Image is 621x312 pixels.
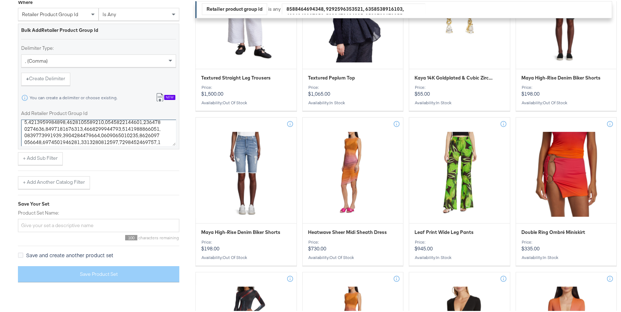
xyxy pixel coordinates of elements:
p: $335.00 [521,239,611,251]
div: Availability : [308,254,398,259]
span: Leaf Print Wide Leg Pants [414,228,474,235]
label: Delimiter Type: [21,44,176,51]
p: $198.00 [201,239,291,251]
div: Price: [308,239,398,244]
button: +Create Delimiter [21,72,70,85]
div: You can create a delimiter or choose existing. [29,94,118,99]
div: New [164,94,175,99]
span: Double Ring Ombré Miniskirt [521,228,585,235]
p: $945.00 [414,239,504,251]
p: $1,065.00 [308,84,398,96]
span: is any [103,10,116,17]
div: Availability : [521,254,611,259]
span: out of stock [223,254,247,259]
button: + Add Sub Filter [18,151,63,164]
p: $1,500.00 [201,84,291,96]
label: Product Set Name: [18,208,179,215]
div: Bulk Add Retailer Product Group Id [21,26,176,33]
label: Add Retailer Product Group Id [21,109,176,116]
div: Price: [521,239,611,244]
span: in stock [330,99,345,104]
div: Availability : [414,254,504,259]
div: Availability : [201,254,291,259]
button: + Add Another Catalog Filter [18,175,90,188]
span: Heatwave Sheer Midi Sheath Dress [308,228,387,235]
span: Kaya 14K Goldplated & Cubic Zirconia Drop Earrings [414,73,495,80]
div: Price: [414,239,504,244]
span: out of stock [330,254,354,259]
span: out of stock [543,99,567,104]
span: 100 [125,234,137,239]
div: Price: [521,84,611,89]
span: retailer product group id [22,10,78,17]
div: Availability : [414,99,504,104]
span: in stock [436,254,451,259]
div: Availability : [201,99,291,104]
div: Price: [414,84,504,89]
div: characters remaining [18,234,179,239]
span: Textured Straight Leg Trousers [201,73,271,80]
div: Price: [201,239,291,244]
div: Availability : [308,99,398,104]
div: Save Your Set [18,200,179,206]
span: Textured Peplum Top [308,73,355,80]
textarea: 7314385068663,5390588033646,6718072637075,0139587082538,8400043776932,0268209489608,9900366046179... [21,119,176,145]
div: is any [267,5,282,11]
div: Availability : [521,99,611,104]
p: $198.00 [521,84,611,96]
span: out of stock [223,99,247,104]
div: Price: [201,84,291,89]
p: $730.00 [308,239,398,251]
strong: + [26,75,29,81]
button: New [151,90,180,104]
span: in stock [543,254,558,259]
span: , (comma) [25,57,48,63]
span: Maya High-Rise Denim Biker Shorts [201,228,280,235]
p: $55.00 [414,84,504,96]
input: Give your set a descriptive name [18,218,179,231]
div: Retailer product group id [202,3,267,14]
span: Save and create another product set [26,250,113,258]
span: in stock [436,99,451,104]
div: 8588464694348, 9292596353521, 6358538916103, 4086149197250, 5223470684095, 0521738671255, 3062524... [282,3,425,13]
span: Maya High-Rise Denim Biker Shorts [521,73,601,80]
div: Price: [308,84,398,89]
